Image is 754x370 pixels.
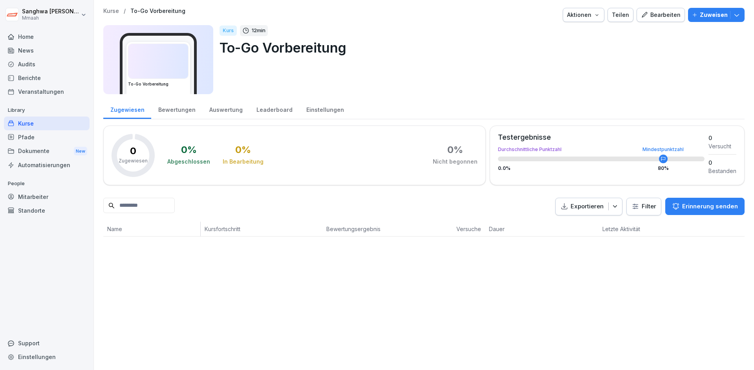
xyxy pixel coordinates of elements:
[708,167,736,175] div: Bestanden
[637,8,685,22] button: Bearbeiten
[555,198,622,215] button: Exportieren
[700,11,728,19] p: Zuweisen
[205,225,318,233] p: Kursfortschritt
[602,225,655,233] p: Letzte Aktivität
[665,198,745,215] button: Erinnerung senden
[223,158,264,166] div: In Bearbeitung
[4,44,90,57] a: News
[608,8,633,22] button: Teilen
[4,158,90,172] a: Automatisierungen
[22,8,79,15] p: Sanghwa [PERSON_NAME]
[631,202,656,210] div: Filter
[4,144,90,159] div: Dokumente
[4,57,90,71] a: Audits
[235,145,251,155] div: 0 %
[119,157,148,164] p: Zugewiesen
[130,146,136,156] p: 0
[103,99,151,119] a: Zugewiesen
[612,11,629,19] div: Teilen
[708,159,736,167] div: 0
[124,8,126,15] p: /
[641,11,681,19] div: Bearbeiten
[688,8,745,22] button: Zuweisen
[498,147,705,152] div: Durchschnittliche Punktzahl
[4,30,90,44] a: Home
[627,198,661,215] button: Filter
[658,166,669,171] div: 80 %
[299,99,351,119] a: Einstellungen
[498,134,705,141] div: Testergebnisse
[4,117,90,130] a: Kurse
[571,202,604,211] p: Exportieren
[4,204,90,217] a: Standorte
[682,202,738,211] p: Erinnerung senden
[220,38,738,58] p: To-Go Vorbereitung
[103,8,119,15] a: Kurse
[708,142,736,150] div: Versucht
[4,144,90,159] a: DokumenteNew
[249,99,299,119] a: Leaderboard
[167,158,210,166] div: Abgeschlossen
[433,158,478,166] div: Nicht begonnen
[252,27,265,35] p: 12 min
[456,225,481,233] p: Versuche
[220,26,237,36] div: Kurs
[326,225,448,233] p: Bewertungsergebnis
[181,145,197,155] div: 0 %
[4,104,90,117] p: Library
[4,190,90,204] a: Mitarbeiter
[4,350,90,364] a: Einstellungen
[107,225,196,233] p: Name
[74,147,87,156] div: New
[563,8,604,22] button: Aktionen
[489,225,522,233] p: Dauer
[130,8,185,15] a: To-Go Vorbereitung
[447,145,463,155] div: 0 %
[202,99,249,119] a: Auswertung
[4,85,90,98] a: Veranstaltungen
[22,15,79,21] p: Mmaah
[4,130,90,144] a: Pfade
[151,99,202,119] a: Bewertungen
[498,166,705,171] div: 0.0 %
[128,81,188,87] h3: To-Go Vorbereitung
[4,336,90,350] div: Support
[642,147,684,152] div: Mindestpunktzahl
[567,11,600,19] div: Aktionen
[708,134,736,142] div: 0
[4,177,90,190] p: People
[4,71,90,85] a: Berichte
